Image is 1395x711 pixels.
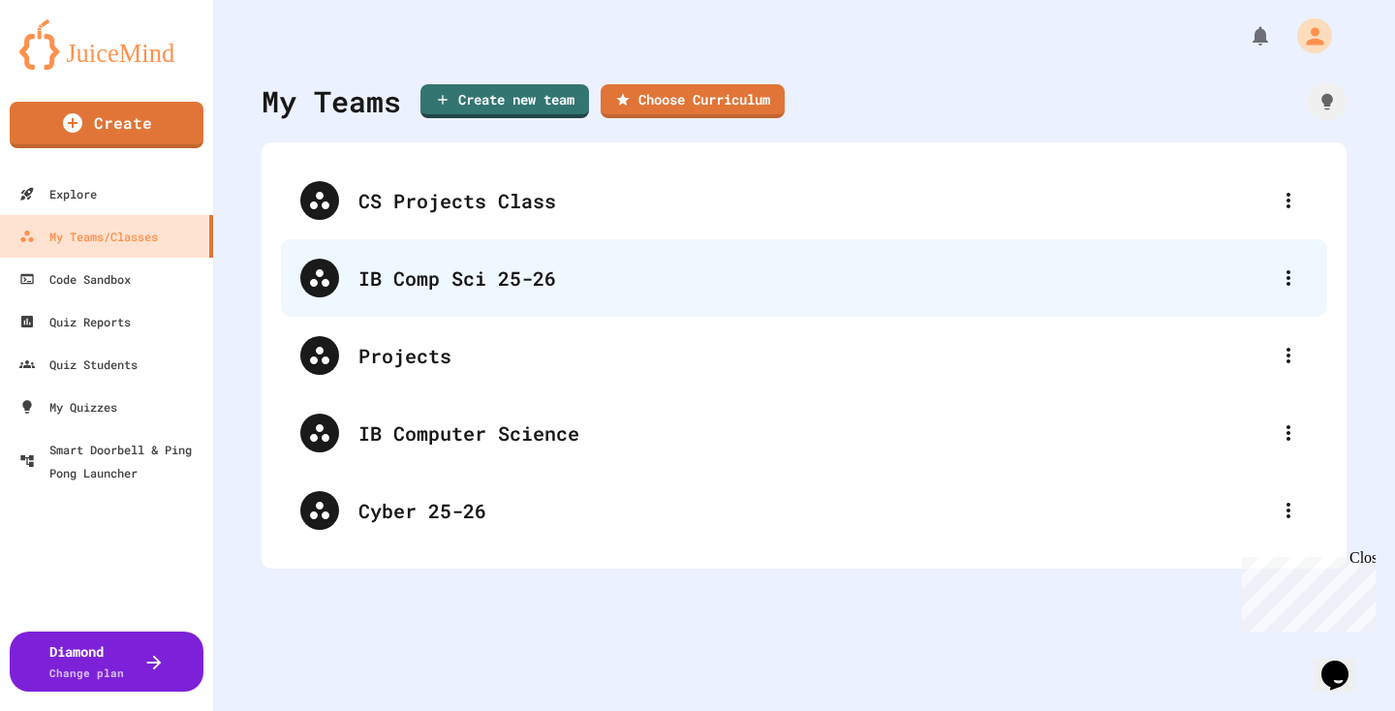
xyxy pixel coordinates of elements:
[281,472,1327,549] div: Cyber 25-26
[358,418,1269,448] div: IB Computer Science
[10,632,203,692] button: DiamondChange plan
[19,267,131,291] div: Code Sandbox
[420,84,589,118] a: Create new team
[1234,549,1376,632] iframe: chat widget
[262,79,401,123] div: My Teams
[49,641,124,682] div: Diamond
[358,341,1269,370] div: Projects
[1277,14,1337,58] div: My Account
[1213,19,1277,52] div: My Notifications
[601,84,785,118] a: Choose Curriculum
[1314,634,1376,692] iframe: chat widget
[19,353,138,376] div: Quiz Students
[1308,82,1347,121] div: How it works
[358,496,1269,525] div: Cyber 25-26
[281,317,1327,394] div: Projects
[281,162,1327,239] div: CS Projects Class
[358,186,1269,215] div: CS Projects Class
[19,225,158,248] div: My Teams/Classes
[19,19,194,70] img: logo-orange.svg
[19,395,117,418] div: My Quizzes
[19,310,131,333] div: Quiz Reports
[281,239,1327,317] div: IB Comp Sci 25-26
[281,394,1327,472] div: IB Computer Science
[358,263,1269,293] div: IB Comp Sci 25-26
[19,182,97,205] div: Explore
[10,102,203,148] a: Create
[8,8,134,123] div: Chat with us now!Close
[19,438,205,484] div: Smart Doorbell & Ping Pong Launcher
[49,665,124,680] span: Change plan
